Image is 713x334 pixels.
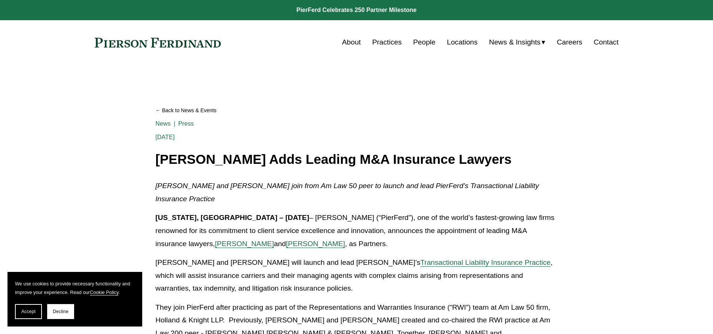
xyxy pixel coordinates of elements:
a: Careers [557,35,582,49]
p: [PERSON_NAME] and [PERSON_NAME] will launch and lead [PERSON_NAME]’s , which will assist insuranc... [155,256,557,295]
span: Accept [21,309,36,314]
em: [PERSON_NAME] and [PERSON_NAME] join from Am Law 50 peer to launch and lead PierFerd’s Transactio... [155,182,541,203]
span: Decline [53,309,68,314]
a: Transactional Liability Insurance Practice [420,258,551,266]
a: About [342,35,361,49]
a: Cookie Policy [90,289,119,295]
a: folder dropdown [489,35,546,49]
a: Practices [372,35,402,49]
p: – [PERSON_NAME] (“PierFerd”), one of the world’s fastest-growing law firms renowned for its commi... [155,211,557,250]
a: Back to News & Events [155,104,557,117]
button: Accept [15,304,42,319]
a: People [413,35,436,49]
span: [DATE] [155,134,174,140]
button: Decline [47,304,74,319]
a: Press [178,120,194,127]
section: Cookie banner [7,272,142,327]
span: News & Insights [489,36,541,49]
h1: [PERSON_NAME] Adds Leading M&A Insurance Lawyers [155,152,557,167]
a: Contact [594,35,618,49]
a: [PERSON_NAME] [286,240,345,248]
a: [PERSON_NAME] [215,240,274,248]
p: We use cookies to provide necessary functionality and improve your experience. Read our . [15,279,135,297]
a: News [155,120,171,127]
strong: [US_STATE], [GEOGRAPHIC_DATA] – [DATE] [155,214,309,221]
a: Locations [447,35,478,49]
